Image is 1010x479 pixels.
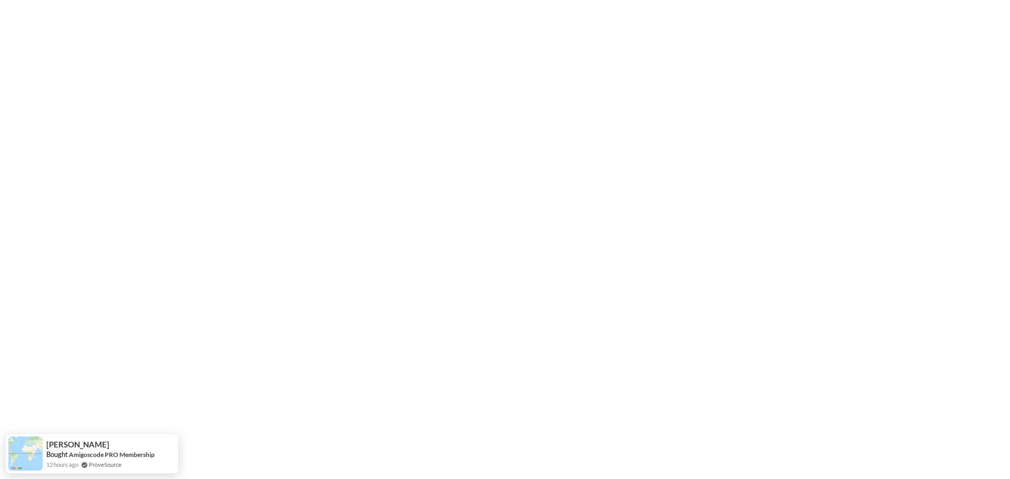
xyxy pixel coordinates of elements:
img: provesource social proof notification image [8,436,43,471]
a: ProveSource [89,460,122,469]
span: [PERSON_NAME] [46,440,109,449]
span: Bought [46,450,68,458]
span: 12 hours ago [46,460,78,469]
a: Amigoscode PRO Membership [69,451,155,458]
